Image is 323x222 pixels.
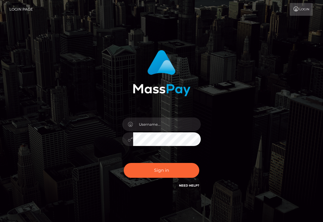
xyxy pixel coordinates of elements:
[133,118,201,131] input: Username...
[9,3,33,16] a: Login Page
[290,3,313,16] a: Login
[179,184,199,187] a: Need Help?
[133,50,190,96] img: MassPay Login
[124,163,200,178] button: Sign in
